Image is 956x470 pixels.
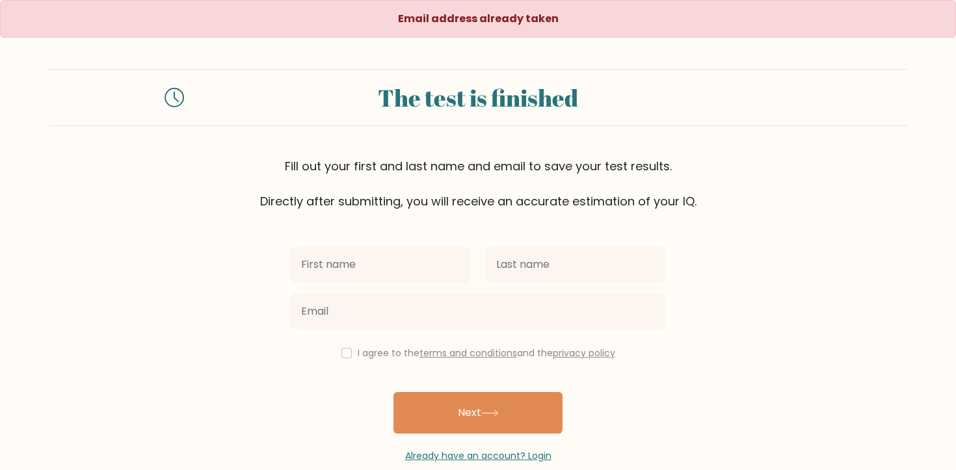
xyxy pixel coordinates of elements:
[49,157,907,210] div: Fill out your first and last name and email to save your test results. Directly after submitting,...
[200,80,756,115] div: The test is finished
[398,11,559,26] strong: Email address already taken
[291,246,470,283] input: First name
[291,293,665,330] input: Email
[553,346,615,359] a: privacy policy
[393,392,563,434] button: Next
[405,449,551,462] a: Already have an account? Login
[486,246,665,283] input: Last name
[419,346,517,359] a: terms and conditions
[358,346,615,359] label: I agree to the and the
